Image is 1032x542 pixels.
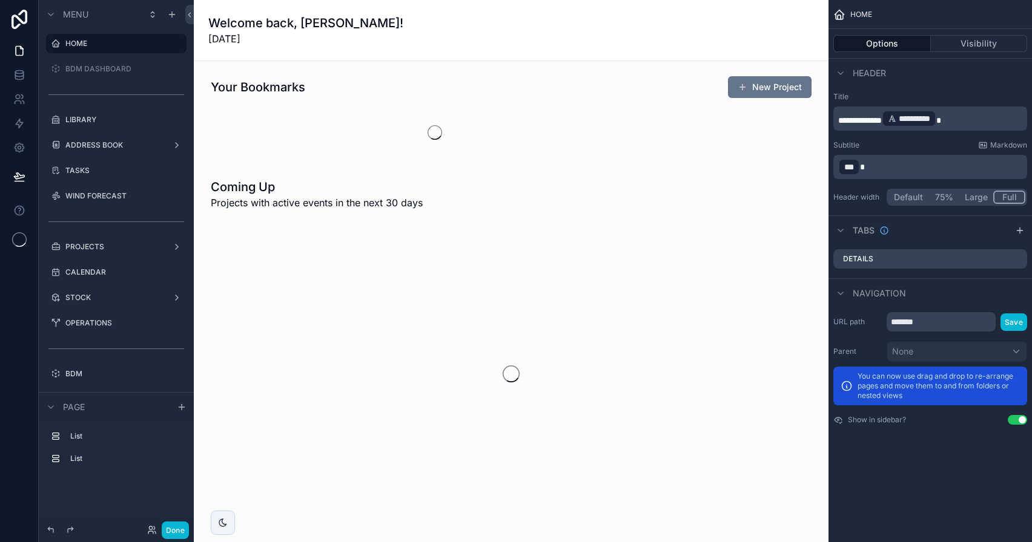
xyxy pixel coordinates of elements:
[1001,313,1027,331] button: Save
[833,317,882,327] label: URL path
[63,401,85,413] span: Page
[65,267,184,277] label: CALENDAR
[65,64,184,74] label: BDM DASHBOARD
[65,140,167,150] label: ADDRESS BOOK
[65,115,184,125] label: LIBRARY
[65,293,167,302] label: STOCK
[833,192,882,202] label: Header width
[843,254,873,264] label: Details
[990,140,1027,150] span: Markdown
[887,341,1027,362] button: None
[65,242,167,252] label: PROJECTS
[853,224,875,237] span: Tabs
[833,155,1027,179] div: scrollable content
[931,35,1028,52] button: Visibility
[65,318,184,328] label: OPERATIONS
[928,191,959,204] button: 75%
[833,347,882,356] label: Parent
[65,369,184,379] label: BDM
[959,191,993,204] button: Large
[833,35,931,52] button: Options
[833,92,1027,102] label: Title
[853,67,886,79] span: Header
[65,191,184,201] label: WIND FORECAST
[162,521,189,539] button: Done
[63,8,88,21] span: Menu
[993,191,1025,204] button: Full
[208,15,403,31] h1: Welcome back, [PERSON_NAME]!
[850,10,872,19] span: HOME
[65,39,179,48] label: HOME
[888,191,928,204] button: Default
[65,166,184,175] label: TASKS
[70,431,182,441] label: List
[39,421,194,480] div: scrollable content
[853,287,906,299] span: Navigation
[833,106,1027,131] div: scrollable content
[978,140,1027,150] a: Markdown
[858,371,1020,400] p: You can now use drag and drop to re-arrange pages and move them to and from folders or nested views
[848,415,906,425] label: Show in sidebar?
[833,140,859,150] label: Subtitle
[208,31,403,46] span: [DATE]
[70,454,182,463] label: List
[892,345,913,358] span: None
